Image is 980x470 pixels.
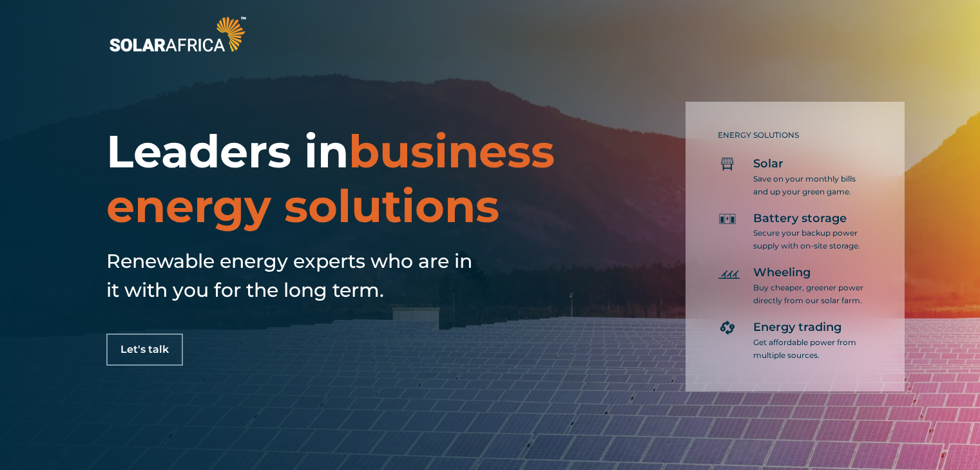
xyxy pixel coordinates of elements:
span: Battery storage [753,211,847,227]
p: Save on your monthly bills and up your green game. [753,173,866,198]
a: Let's talk [106,334,183,366]
span: business energy solutions [106,124,555,234]
span: Let's talk [120,344,169,355]
p: Get affordable power from multiple sources. [753,336,866,362]
h5: Renewable energy experts who are in it with you for the long term. [106,247,480,305]
span: Solar [753,156,783,172]
span: Energy trading [753,320,841,335]
h1: Leaders in [106,124,574,234]
h5: ENERGY SOLUTIONS [718,131,866,140]
p: Buy cheaper, greener power directly from our solar farm. [753,281,866,307]
p: Secure your backup power supply with on-site storage. [753,227,866,252]
span: Wheeling [753,265,811,281]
